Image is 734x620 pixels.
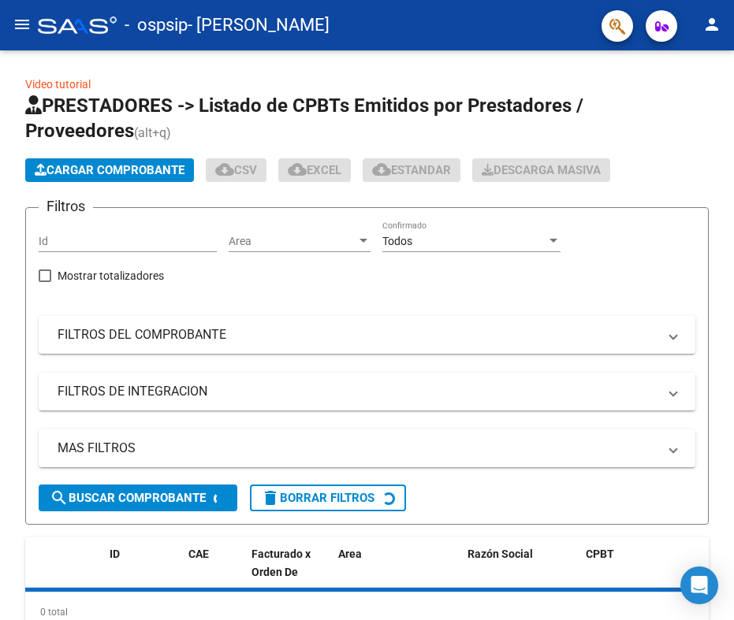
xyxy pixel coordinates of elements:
[332,537,438,607] datatable-header-cell: Area
[39,316,695,354] mat-expansion-panel-header: FILTROS DEL COMPROBANTE
[215,160,234,179] mat-icon: cloud_download
[39,484,237,511] button: Buscar Comprobante
[13,15,32,34] mat-icon: menu
[25,95,583,142] span: PRESTADORES -> Listado de CPBTs Emitidos por Prestadores / Proveedores
[338,548,362,560] span: Area
[58,266,164,285] span: Mostrar totalizadores
[372,163,451,177] span: Estandar
[25,78,91,91] a: Video tutorial
[363,158,460,182] button: Estandar
[125,8,188,43] span: - ospsip
[468,548,533,560] span: Razón Social
[229,235,356,248] span: Area
[188,548,209,560] span: CAE
[50,488,69,507] mat-icon: search
[288,160,307,179] mat-icon: cloud_download
[382,235,412,247] span: Todos
[39,195,93,217] h3: Filtros
[250,484,406,511] button: Borrar Filtros
[58,326,658,343] mat-panel-title: FILTROS DEL COMPROBANTE
[288,163,341,177] span: EXCEL
[182,537,245,607] datatable-header-cell: CAE
[251,548,311,578] span: Facturado x Orden De
[39,373,695,410] mat-expansion-panel-header: FILTROS DE INTEGRACION
[188,8,330,43] span: - [PERSON_NAME]
[261,488,280,507] mat-icon: delete
[372,160,391,179] mat-icon: cloud_download
[39,429,695,467] mat-expansion-panel-header: MAS FILTROS
[206,158,266,182] button: CSV
[702,15,721,34] mat-icon: person
[50,491,206,505] span: Buscar Comprobante
[482,163,601,177] span: Descarga Masiva
[110,548,120,560] span: ID
[215,163,257,177] span: CSV
[25,158,194,182] button: Cargar Comprobante
[134,125,171,140] span: (alt+q)
[103,537,182,607] datatable-header-cell: ID
[278,158,351,182] button: EXCEL
[261,491,374,505] span: Borrar Filtros
[586,548,614,560] span: CPBT
[461,537,579,607] datatable-header-cell: Razón Social
[58,383,658,400] mat-panel-title: FILTROS DE INTEGRACION
[35,163,184,177] span: Cargar Comprobante
[245,537,332,607] datatable-header-cell: Facturado x Orden De
[680,566,718,604] div: Open Intercom Messenger
[472,158,610,182] button: Descarga Masiva
[58,440,658,457] mat-panel-title: MAS FILTROS
[472,158,610,182] app-download-masive: Descarga masiva de comprobantes (adjuntos)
